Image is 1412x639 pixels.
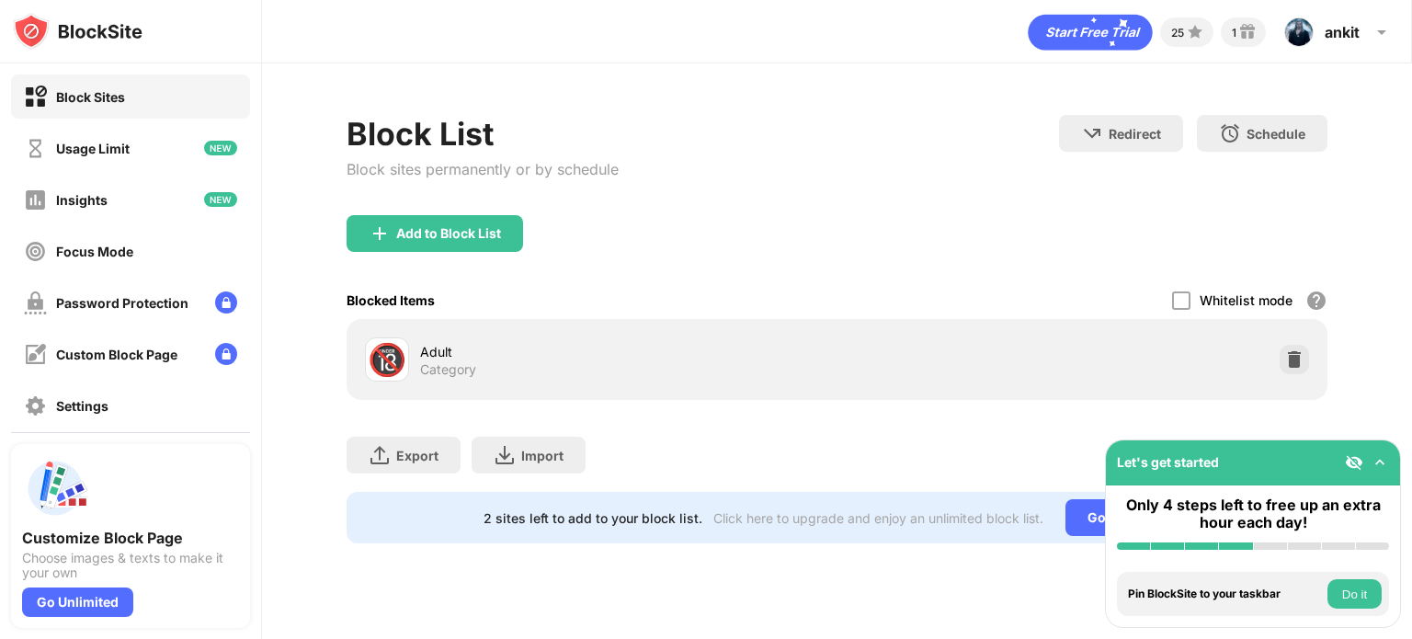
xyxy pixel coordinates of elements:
[215,291,237,314] img: lock-menu.svg
[24,343,47,366] img: customize-block-page-off.svg
[56,295,188,311] div: Password Protection
[420,361,476,378] div: Category
[1232,26,1236,40] div: 1
[1117,496,1389,531] div: Only 4 steps left to free up an extra hour each day!
[1065,499,1191,536] div: Go Unlimited
[24,394,47,417] img: settings-off.svg
[24,86,47,108] img: block-on.svg
[1028,14,1153,51] div: animation
[204,141,237,155] img: new-icon.svg
[56,89,125,105] div: Block Sites
[1371,453,1389,472] img: omni-setup-toggle.svg
[22,455,88,521] img: push-custom-page.svg
[1109,126,1161,142] div: Redirect
[420,342,837,361] div: Adult
[56,244,133,259] div: Focus Mode
[396,226,501,241] div: Add to Block List
[347,160,619,178] div: Block sites permanently or by schedule
[1128,588,1323,600] div: Pin BlockSite to your taskbar
[1236,21,1258,43] img: reward-small.svg
[1345,453,1363,472] img: eye-not-visible.svg
[215,343,237,365] img: lock-menu.svg
[24,188,47,211] img: insights-off.svg
[1171,26,1184,40] div: 25
[347,292,435,308] div: Blocked Items
[1184,21,1206,43] img: points-small.svg
[1325,23,1360,41] div: ankit
[713,510,1043,526] div: Click here to upgrade and enjoy an unlimited block list.
[22,588,133,617] div: Go Unlimited
[1117,454,1219,470] div: Let's get started
[1284,17,1314,47] img: ACg8ocLXxw8kkUkf3mQzicY28Aky2BsZenLm-rQfFUuTYpVKNLP4gPXO7g=s96-c
[521,448,564,463] div: Import
[396,448,438,463] div: Export
[204,192,237,207] img: new-icon.svg
[13,13,142,50] img: logo-blocksite.svg
[1200,292,1292,308] div: Whitelist mode
[24,291,47,314] img: password-protection-off.svg
[1327,579,1382,609] button: Do it
[56,192,108,208] div: Insights
[56,141,130,156] div: Usage Limit
[56,347,177,362] div: Custom Block Page
[24,240,47,263] img: focus-off.svg
[22,529,239,547] div: Customize Block Page
[56,398,108,414] div: Settings
[22,551,239,580] div: Choose images & texts to make it your own
[347,115,619,153] div: Block List
[1247,126,1305,142] div: Schedule
[484,510,702,526] div: 2 sites left to add to your block list.
[24,137,47,160] img: time-usage-off.svg
[368,341,406,379] div: 🔞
